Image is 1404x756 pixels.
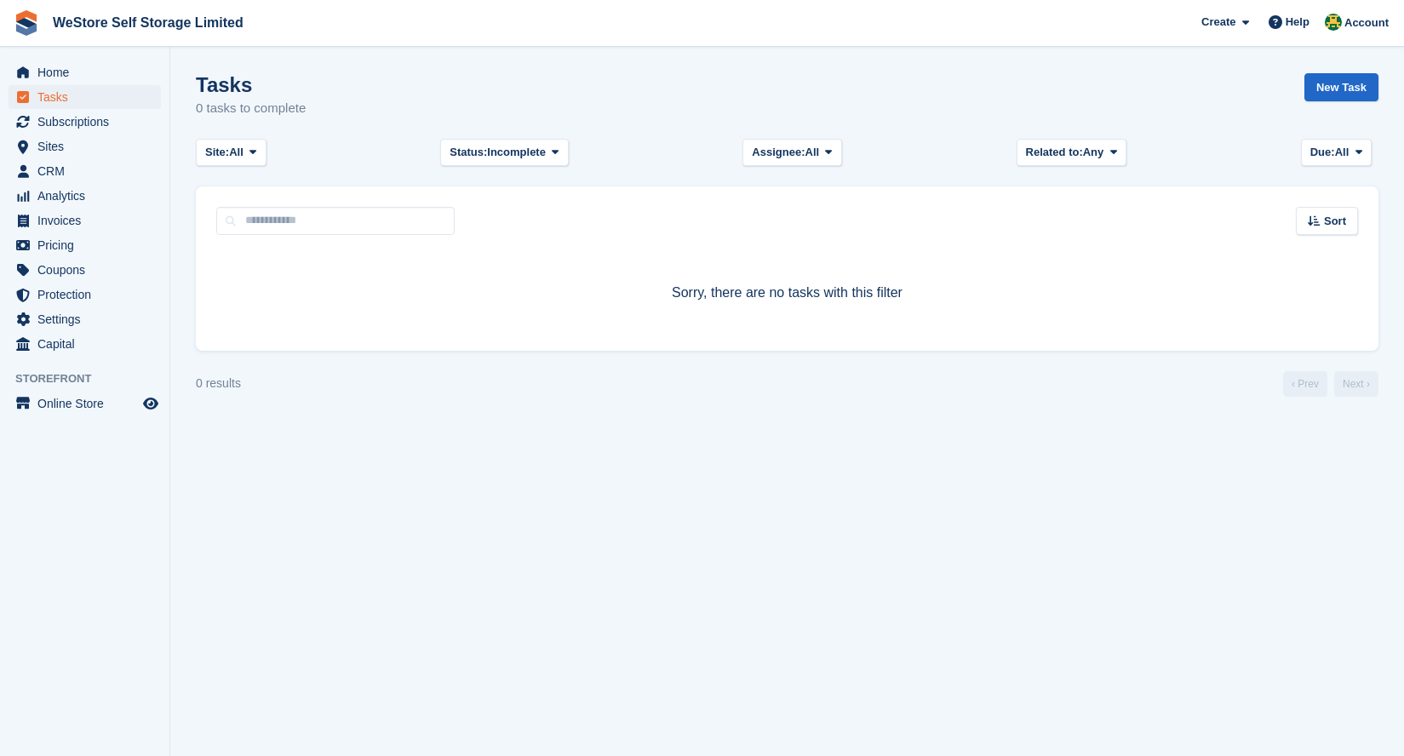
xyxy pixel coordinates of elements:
span: Invoices [37,209,140,232]
img: stora-icon-8386f47178a22dfd0bd8f6a31ec36ba5ce8667c1dd55bd0f319d3a0aa187defe.svg [14,10,39,36]
button: Related to: Any [1017,139,1126,167]
a: menu [9,392,161,415]
button: Site: All [196,139,266,167]
span: Online Store [37,392,140,415]
h1: Tasks [196,73,306,96]
span: Sort [1324,213,1346,230]
a: menu [9,209,161,232]
a: menu [9,159,161,183]
span: Sites [37,135,140,158]
span: All [805,144,820,161]
p: Sorry, there are no tasks with this filter [216,283,1358,303]
button: Assignee: All [742,139,842,167]
a: menu [9,85,161,109]
span: All [1335,144,1350,161]
a: WeStore Self Storage Limited [46,9,250,37]
a: New Task [1304,73,1378,101]
a: menu [9,233,161,257]
span: Storefront [15,370,169,387]
span: Pricing [37,233,140,257]
span: Account [1344,14,1389,31]
span: Protection [37,283,140,306]
a: Preview store [140,393,161,414]
span: Subscriptions [37,110,140,134]
a: menu [9,332,161,356]
span: Coupons [37,258,140,282]
span: Settings [37,307,140,331]
span: Site: [205,144,229,161]
span: Tasks [37,85,140,109]
a: menu [9,110,161,134]
span: Home [37,60,140,84]
a: menu [9,135,161,158]
nav: Page [1280,371,1382,397]
span: Related to: [1026,144,1083,161]
button: Due: All [1301,139,1372,167]
a: menu [9,307,161,331]
span: Analytics [37,184,140,208]
span: CRM [37,159,140,183]
a: menu [9,60,161,84]
span: Any [1083,144,1104,161]
a: menu [9,258,161,282]
span: Status: [450,144,487,161]
span: Create [1201,14,1235,31]
button: Status: Incomplete [440,139,568,167]
a: menu [9,184,161,208]
span: All [229,144,244,161]
p: 0 tasks to complete [196,99,306,118]
span: Help [1286,14,1309,31]
span: Incomplete [487,144,546,161]
a: Next [1334,371,1378,397]
div: 0 results [196,375,241,392]
span: Capital [37,332,140,356]
img: James Buffoni [1325,14,1342,31]
span: Assignee: [752,144,805,161]
span: Due: [1310,144,1335,161]
a: Previous [1283,371,1327,397]
a: menu [9,283,161,306]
